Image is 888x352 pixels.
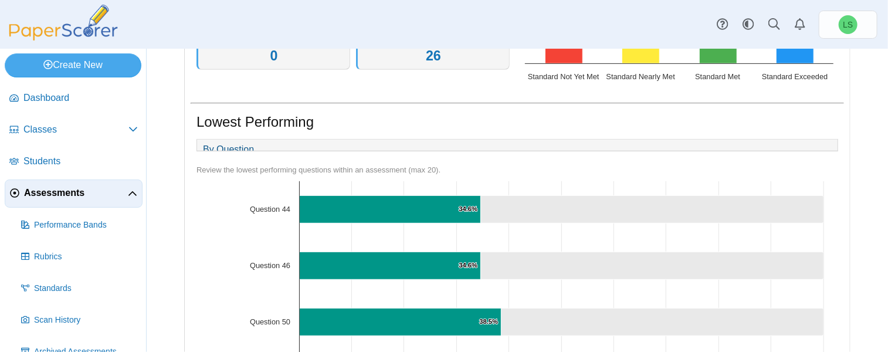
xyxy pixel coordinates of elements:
span: Rubrics [34,251,138,263]
text: 34.6% [459,262,477,269]
a: Dashboard [5,84,143,113]
a: Students [5,148,143,176]
a: Assessments [5,180,143,208]
path: Question 46, 65.4. . [481,252,824,279]
text: Standard Not Yet Met [528,72,599,81]
text: Standard Nearly Met [606,72,676,81]
text: Standard Met [695,72,740,81]
a: Scan History [16,306,143,334]
a: PaperScorer [5,32,122,42]
text: Question 44 [250,205,290,214]
path: Question 50, 38.5%. % of Points Earned. [300,308,501,336]
a: Create New [5,53,141,77]
span: Standards [34,283,138,295]
path: Question 44, 65.4. . [481,195,824,223]
a: Lori Scott [819,11,877,39]
span: Performance Bands [34,219,138,231]
text: Standard Exceeded [762,72,828,81]
span: Scan History [34,314,138,326]
span: Dashboard [23,92,138,104]
text: 34.6% [459,205,477,212]
span: Assessments [24,187,128,199]
a: Rubrics [16,243,143,271]
path: Question 44, 34.6%. % of Points Earned. [300,195,481,223]
a: Alerts [787,12,813,38]
a: By Question [197,140,260,160]
span: Classes [23,123,128,136]
a: 26 [426,48,441,63]
a: 0 [270,48,278,63]
div: Review the lowest performing questions within an assessment (max 20). [196,165,838,175]
a: Standards [16,275,143,303]
h1: Lowest Performing [196,112,314,132]
text: 38.5% [479,318,498,325]
path: Question 50, 61.5. . [501,308,824,336]
span: Students [23,155,138,168]
a: Performance Bands [16,211,143,239]
span: Lori Scott [839,15,858,34]
path: Question 46, 34.6%. % of Points Earned. [300,252,481,279]
span: Lori Scott [843,21,853,29]
text: Question 50 [250,317,290,326]
a: Classes [5,116,143,144]
img: PaperScorer [5,5,122,40]
text: Question 46 [250,261,290,270]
